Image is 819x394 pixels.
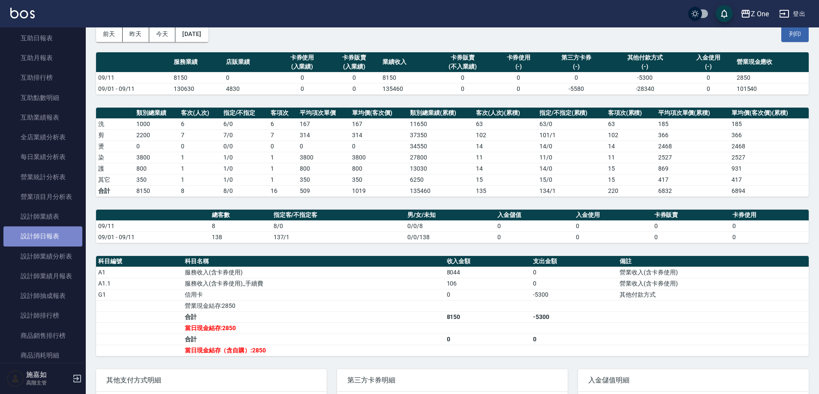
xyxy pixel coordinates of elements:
td: 800 [298,163,350,174]
td: 8/0 [271,220,406,232]
td: A1.1 [96,278,183,289]
td: 0 [652,220,731,232]
td: 0 [134,141,179,152]
td: 15 [474,174,537,185]
th: 入金使用 [574,210,652,221]
td: 2850 [735,72,809,83]
td: 0 [445,289,531,300]
td: 09/11 [96,220,210,232]
td: 0 [445,334,531,345]
button: 前天 [96,26,123,42]
td: 0 [179,141,221,152]
td: 0 [298,141,350,152]
td: 63 / 0 [537,118,606,129]
td: 09/11 [96,72,172,83]
td: 燙 [96,141,134,152]
th: 客次(人次)(累積) [474,108,537,119]
td: 185 [656,118,730,129]
td: 0 [268,141,298,152]
td: 366 [656,129,730,141]
td: 0 [328,83,380,94]
th: 支出金額 [531,256,617,267]
td: 3800 [350,152,408,163]
td: 509 [298,185,350,196]
a: 營業項目月分析表 [3,187,82,207]
td: 869 [656,163,730,174]
td: 0/0/8 [405,220,495,232]
td: 800 [134,163,179,174]
div: Z One [751,9,769,19]
td: 當日現金結存:2850 [183,322,445,334]
table: a dense table [96,52,809,95]
td: 800 [350,163,408,174]
img: Person [7,370,24,387]
td: 信用卡 [183,289,445,300]
td: 0 [730,232,809,243]
td: 0 [574,232,652,243]
td: 4830 [224,83,276,94]
td: 135 [474,185,537,196]
td: 護 [96,163,134,174]
td: 0 [493,72,545,83]
a: 設計師排行榜 [3,306,82,325]
td: 當日現金結存（含自購）:2850 [183,345,445,356]
td: 0 [224,72,276,83]
td: 營業現金結存:2850 [183,300,445,311]
td: 350 [350,174,408,185]
a: 設計師業績分析表 [3,247,82,266]
td: 3800 [298,152,350,163]
td: 63 [606,118,656,129]
td: 1 [268,163,298,174]
th: 客項次(累積) [606,108,656,119]
td: 7 [268,129,298,141]
th: 類別總業績 [134,108,179,119]
th: 入金儲值 [495,210,574,221]
td: 366 [729,129,809,141]
td: -5300 [608,72,682,83]
h5: 施嘉如 [26,370,70,379]
td: 101 / 1 [537,129,606,141]
td: 8044 [445,267,531,278]
td: 7 / 0 [221,129,269,141]
td: 101540 [735,83,809,94]
td: 220 [606,185,656,196]
a: 設計師日報表 [3,226,82,246]
td: 15 [606,174,656,185]
td: 1019 [350,185,408,196]
a: 互助月報表 [3,48,82,68]
p: 高階主管 [26,379,70,387]
td: 0/0/138 [405,232,495,243]
td: 2468 [656,141,730,152]
td: 8 [179,185,221,196]
td: 1 [268,174,298,185]
td: 167 [350,118,408,129]
td: 350 [298,174,350,185]
td: 0 / 0 [221,141,269,152]
div: 第三方卡券 [547,53,605,62]
td: 合計 [183,311,445,322]
th: 平均項次單價(累積) [656,108,730,119]
td: 1 [179,174,221,185]
th: 男/女/未知 [405,210,495,221]
td: 6832 [656,185,730,196]
td: 8150 [134,185,179,196]
td: 服務收入(含卡券使用) [183,267,445,278]
td: 14 / 0 [537,163,606,174]
div: 卡券使用 [495,53,543,62]
th: 單均價(客次價) [350,108,408,119]
td: 1000 [134,118,179,129]
td: -5580 [545,83,608,94]
div: 其他付款方式 [610,53,680,62]
td: 0 [682,83,735,94]
div: 入金使用 [684,53,732,62]
th: 單均價(客次價)(累積) [729,108,809,119]
td: 2200 [134,129,179,141]
td: 其他付款方式 [617,289,809,300]
a: 營業統計分析表 [3,167,82,187]
table: a dense table [96,210,809,243]
td: 137/1 [271,232,406,243]
td: 合計 [183,334,445,345]
td: 130630 [172,83,224,94]
td: 0 [433,83,493,94]
td: 0 [531,334,617,345]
